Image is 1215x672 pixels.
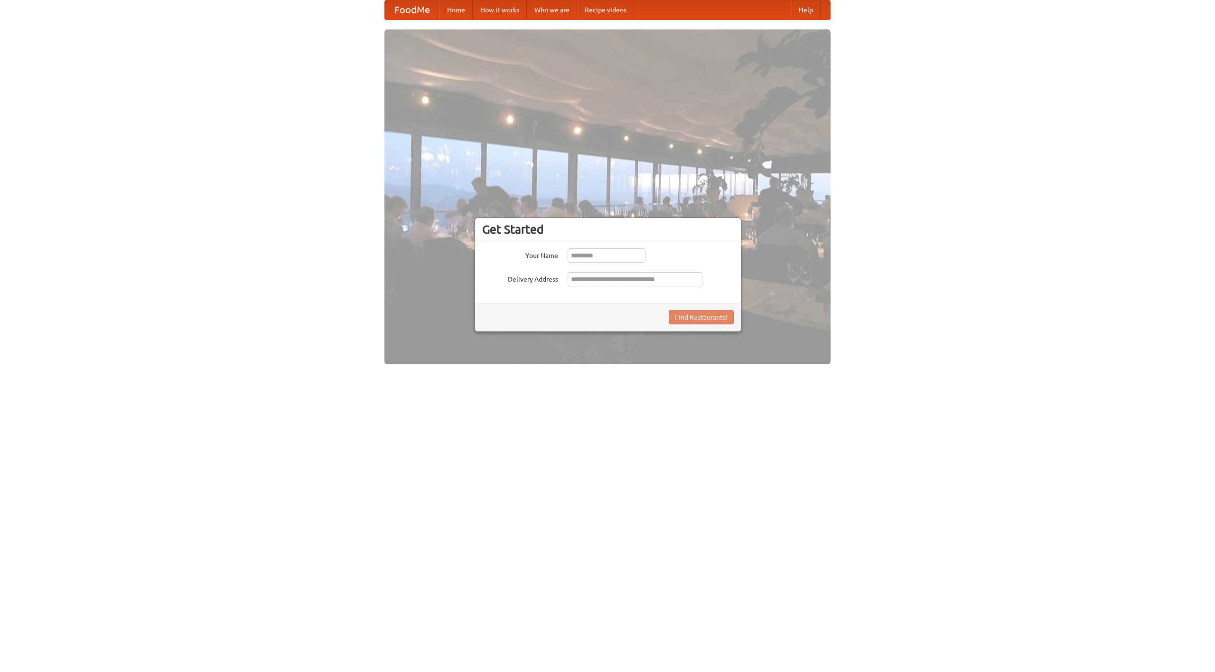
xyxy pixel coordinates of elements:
label: Delivery Address [482,272,558,284]
a: Home [439,0,473,19]
a: Who we are [527,0,577,19]
a: Recipe videos [577,0,634,19]
a: How it works [473,0,527,19]
label: Your Name [482,248,558,260]
a: FoodMe [385,0,439,19]
button: Find Restaurants! [669,310,734,324]
h3: Get Started [482,222,734,237]
a: Help [791,0,821,19]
